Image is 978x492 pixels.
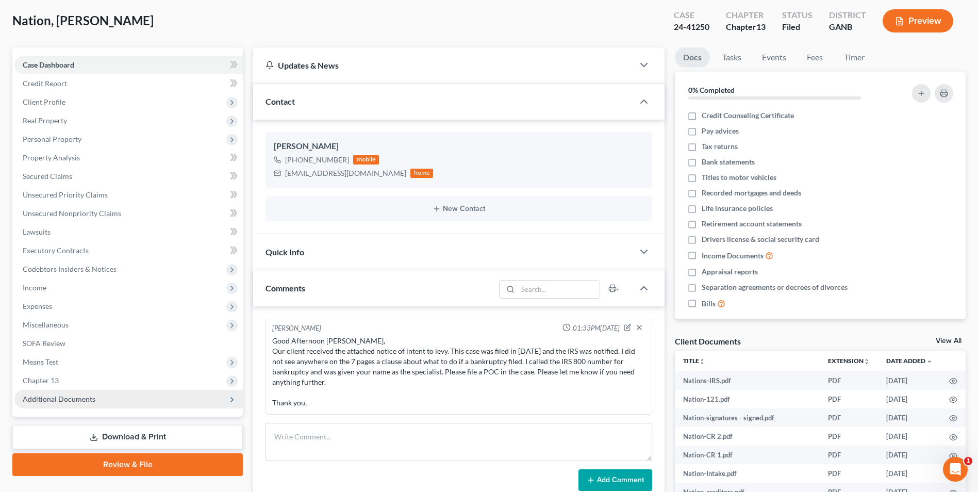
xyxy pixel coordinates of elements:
[23,339,65,348] span: SOFA Review
[878,390,941,408] td: [DATE]
[578,469,652,491] button: Add Comment
[14,74,243,93] a: Credit Report
[14,56,243,74] a: Case Dashboard
[272,323,321,334] div: [PERSON_NAME]
[266,96,295,106] span: Contact
[675,427,820,446] td: Nation-CR 2.pdf
[23,357,58,366] span: Means Test
[702,251,764,261] span: Income Documents
[702,267,758,277] span: Appraisal reports
[23,97,65,106] span: Client Profile
[699,358,705,365] i: unfold_more
[702,203,773,214] span: Life insurance policies
[14,241,243,260] a: Executory Contracts
[23,283,46,292] span: Income
[23,209,121,218] span: Unsecured Nonpriority Claims
[14,149,243,167] a: Property Analysis
[23,376,59,385] span: Chapter 13
[726,21,766,33] div: Chapter
[864,358,870,365] i: unfold_more
[782,9,813,21] div: Status
[756,22,766,31] span: 13
[23,246,89,255] span: Executory Contracts
[820,427,878,446] td: PDF
[702,234,819,244] span: Drivers license & social security card
[820,390,878,408] td: PDF
[702,126,739,136] span: Pay advices
[943,457,968,482] iframe: Intercom live chat
[702,172,776,183] span: Titles to motor vehicles
[926,358,933,365] i: expand_more
[714,47,750,68] a: Tasks
[828,357,870,365] a: Extensionunfold_more
[266,283,305,293] span: Comments
[675,371,820,390] td: Nations-IRS.pdf
[23,135,81,143] span: Personal Property
[674,21,709,33] div: 24-41250
[23,153,80,162] span: Property Analysis
[883,9,953,32] button: Preview
[12,425,243,449] a: Download & Print
[14,204,243,223] a: Unsecured Nonpriority Claims
[702,110,794,121] span: Credit Counseling Certificate
[820,464,878,483] td: PDF
[14,223,243,241] a: Lawsuits
[829,9,866,21] div: District
[23,172,72,181] span: Secured Claims
[285,168,406,178] div: [EMAIL_ADDRESS][DOMAIN_NAME]
[14,167,243,186] a: Secured Claims
[820,446,878,464] td: PDF
[782,21,813,33] div: Filed
[878,427,941,446] td: [DATE]
[23,60,74,69] span: Case Dashboard
[274,205,644,213] button: New Contact
[272,336,645,408] div: Good Afternoon [PERSON_NAME], Our client received the attached notice of intent to levy. This cas...
[274,140,644,153] div: [PERSON_NAME]
[14,186,243,204] a: Unsecured Priority Claims
[23,79,67,88] span: Credit Report
[836,47,873,68] a: Timer
[702,188,801,198] span: Recorded mortgages and deeds
[829,21,866,33] div: GANB
[702,219,802,229] span: Retirement account statements
[702,299,716,309] span: Bills
[674,9,709,21] div: Case
[675,390,820,408] td: Nation-121.pdf
[675,446,820,464] td: Nation-CR 1.pdf
[683,357,705,365] a: Titleunfold_more
[12,13,154,28] span: Nation, [PERSON_NAME]
[820,371,878,390] td: PDF
[573,323,620,333] span: 01:33PM[DATE]
[702,282,848,292] span: Separation agreements or decrees of divorces
[353,155,379,165] div: mobile
[878,371,941,390] td: [DATE]
[702,141,738,152] span: Tax returns
[675,408,820,427] td: Nation-signatures - signed.pdf
[23,302,52,310] span: Expenses
[675,336,741,347] div: Client Documents
[878,464,941,483] td: [DATE]
[23,395,95,403] span: Additional Documents
[964,457,972,465] span: 1
[702,157,755,167] span: Bank statements
[799,47,832,68] a: Fees
[266,60,621,71] div: Updates & News
[726,9,766,21] div: Chapter
[410,169,433,178] div: home
[820,408,878,427] td: PDF
[688,86,735,94] strong: 0% Completed
[23,320,69,329] span: Miscellaneous
[936,337,962,345] a: View All
[23,227,51,236] span: Lawsuits
[12,453,243,476] a: Review & File
[675,47,710,68] a: Docs
[23,116,67,125] span: Real Property
[754,47,794,68] a: Events
[285,155,349,165] div: [PHONE_NUMBER]
[878,408,941,427] td: [DATE]
[878,446,941,464] td: [DATE]
[14,334,243,353] a: SOFA Review
[266,247,304,257] span: Quick Info
[23,265,117,273] span: Codebtors Insiders & Notices
[518,281,600,298] input: Search...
